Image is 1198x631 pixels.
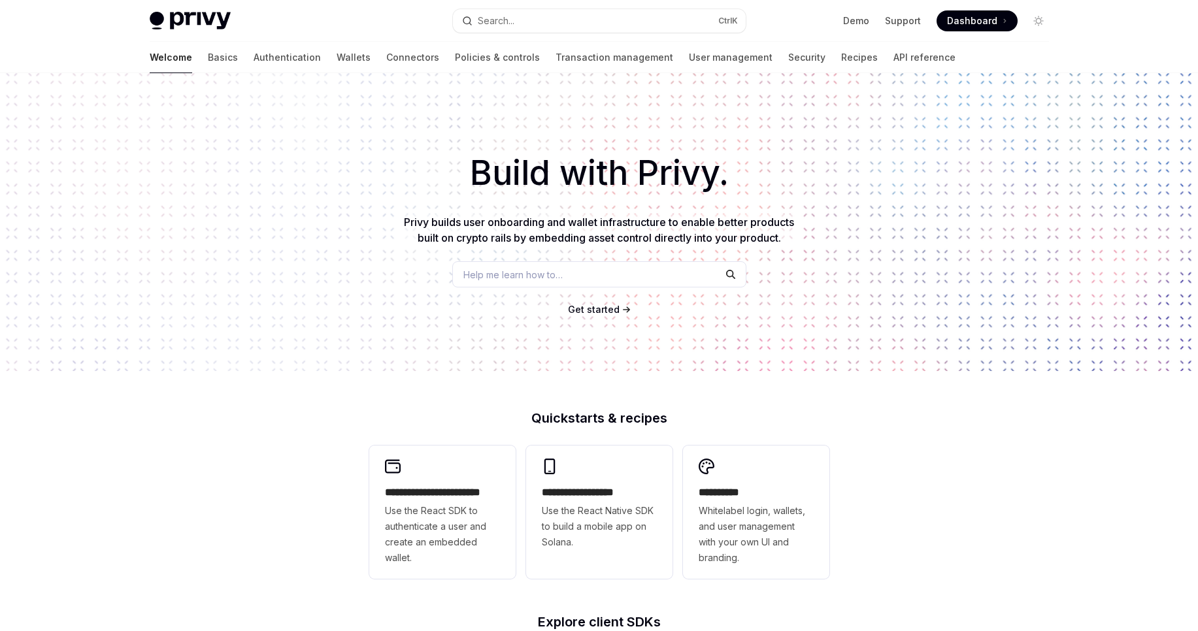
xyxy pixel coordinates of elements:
a: Welcome [150,42,192,73]
a: Policies & controls [455,42,540,73]
span: Use the React Native SDK to build a mobile app on Solana. [542,503,657,550]
span: Whitelabel login, wallets, and user management with your own UI and branding. [699,503,814,566]
a: Security [788,42,825,73]
a: Basics [208,42,238,73]
span: Ctrl K [718,16,738,26]
h2: Explore client SDKs [369,615,829,628]
span: Help me learn how to… [463,268,563,282]
a: Demo [843,14,869,27]
a: User management [689,42,773,73]
a: Dashboard [937,10,1018,31]
a: Wallets [337,42,371,73]
h1: Build with Privy. [21,148,1177,199]
button: Toggle dark mode [1028,10,1049,31]
span: Use the React SDK to authenticate a user and create an embedded wallet. [385,503,500,566]
button: Search...CtrlK [453,9,746,33]
a: **** **** **** ***Use the React Native SDK to build a mobile app on Solana. [526,445,673,579]
h2: Quickstarts & recipes [369,412,829,425]
a: Transaction management [556,42,673,73]
a: Get started [568,303,620,316]
img: light logo [150,12,231,30]
span: Get started [568,304,620,315]
a: Support [885,14,921,27]
a: Connectors [386,42,439,73]
a: API reference [893,42,956,73]
span: Privy builds user onboarding and wallet infrastructure to enable better products built on crypto ... [404,216,794,244]
a: Authentication [254,42,321,73]
a: Recipes [841,42,878,73]
span: Dashboard [947,14,997,27]
a: **** *****Whitelabel login, wallets, and user management with your own UI and branding. [683,445,829,579]
div: Search... [478,13,514,29]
